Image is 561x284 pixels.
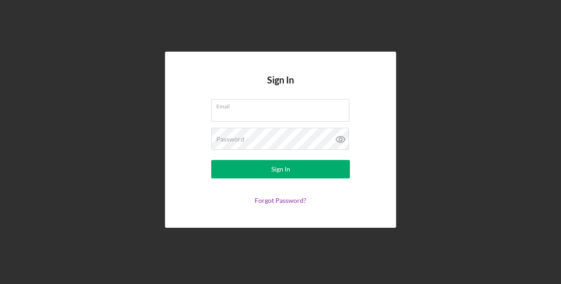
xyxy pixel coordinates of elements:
[255,196,306,204] a: Forgot Password?
[211,160,350,178] button: Sign In
[267,75,294,99] h4: Sign In
[216,100,349,110] label: Email
[216,136,244,143] label: Password
[271,160,290,178] div: Sign In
